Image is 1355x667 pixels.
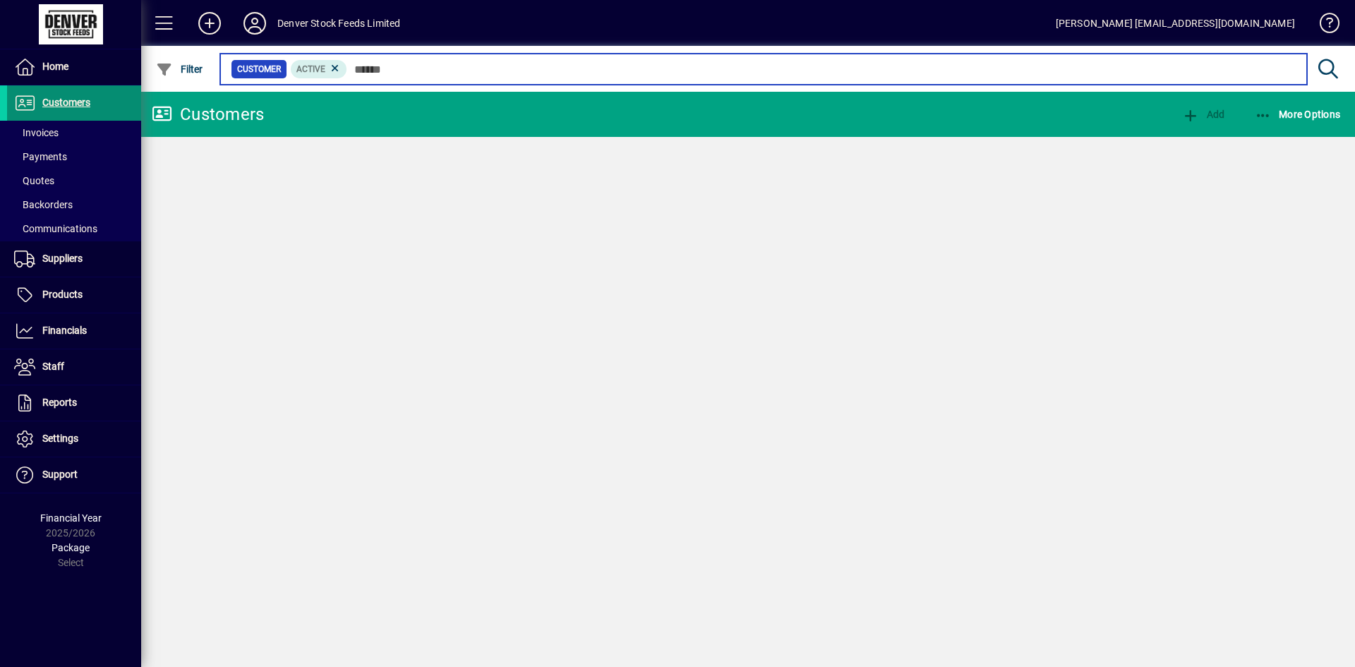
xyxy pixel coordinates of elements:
[277,12,401,35] div: Denver Stock Feeds Limited
[42,61,68,72] span: Home
[42,469,78,480] span: Support
[14,175,54,186] span: Quotes
[152,56,207,82] button: Filter
[14,223,97,234] span: Communications
[7,349,141,385] a: Staff
[42,289,83,300] span: Products
[7,145,141,169] a: Payments
[7,457,141,493] a: Support
[42,361,64,372] span: Staff
[1056,12,1295,35] div: [PERSON_NAME] [EMAIL_ADDRESS][DOMAIN_NAME]
[152,103,264,126] div: Customers
[14,151,67,162] span: Payments
[187,11,232,36] button: Add
[7,421,141,457] a: Settings
[296,64,325,74] span: Active
[7,49,141,85] a: Home
[1182,109,1224,120] span: Add
[7,277,141,313] a: Products
[52,542,90,553] span: Package
[42,397,77,408] span: Reports
[42,325,87,336] span: Financials
[7,241,141,277] a: Suppliers
[42,433,78,444] span: Settings
[14,127,59,138] span: Invoices
[1179,102,1228,127] button: Add
[42,97,90,108] span: Customers
[232,11,277,36] button: Profile
[1309,3,1337,49] a: Knowledge Base
[1255,109,1341,120] span: More Options
[7,169,141,193] a: Quotes
[291,60,347,78] mat-chip: Activation Status: Active
[42,253,83,264] span: Suppliers
[7,385,141,421] a: Reports
[237,62,281,76] span: Customer
[7,121,141,145] a: Invoices
[7,313,141,349] a: Financials
[40,512,102,524] span: Financial Year
[1251,102,1344,127] button: More Options
[156,64,203,75] span: Filter
[14,199,73,210] span: Backorders
[7,217,141,241] a: Communications
[7,193,141,217] a: Backorders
